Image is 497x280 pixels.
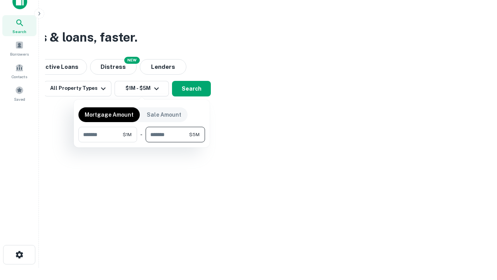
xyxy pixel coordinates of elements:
[147,110,181,119] p: Sale Amount
[140,127,142,142] div: -
[189,131,200,138] span: $5M
[123,131,132,138] span: $1M
[458,218,497,255] iframe: Chat Widget
[85,110,134,119] p: Mortgage Amount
